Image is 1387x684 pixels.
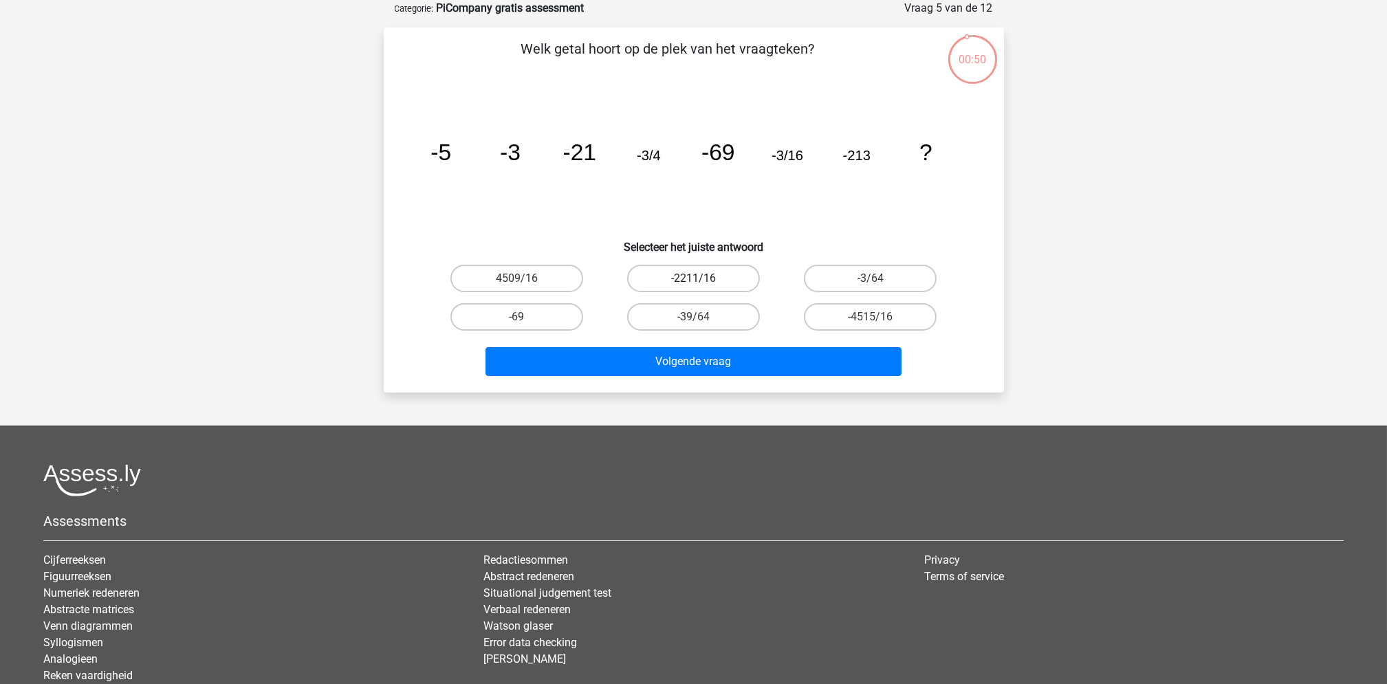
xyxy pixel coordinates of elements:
tspan: -3/16 [772,148,803,163]
a: Situational judgement test [483,586,611,599]
a: Terms of service [924,570,1004,583]
a: Error data checking [483,636,577,649]
h5: Assessments [43,513,1344,529]
label: -3/64 [804,265,937,292]
a: Analogieen [43,652,98,665]
a: Abstracte matrices [43,603,134,616]
button: Volgende vraag [485,347,902,376]
small: Categorie: [395,3,434,14]
a: Privacy [924,553,960,566]
a: [PERSON_NAME] [483,652,566,665]
a: Figuurreeksen [43,570,111,583]
tspan: ? [919,140,932,165]
a: Cijferreeksen [43,553,106,566]
a: Verbaal redeneren [483,603,571,616]
tspan: -3/4 [637,148,661,163]
tspan: -21 [563,140,596,165]
a: Redactiesommen [483,553,568,566]
tspan: -69 [701,140,734,165]
a: Venn diagrammen [43,619,133,632]
a: Numeriek redeneren [43,586,140,599]
a: Watson glaser [483,619,553,632]
label: -69 [450,303,583,331]
img: Assessly logo [43,464,141,496]
p: Welk getal hoort op de plek van het vraagteken? [406,38,930,80]
strong: PiCompany gratis assessment [437,1,585,14]
label: 4509/16 [450,265,583,292]
div: 00:50 [947,34,998,68]
tspan: -3 [500,140,521,165]
a: Abstract redeneren [483,570,574,583]
a: Reken vaardigheid [43,669,133,682]
a: Syllogismen [43,636,103,649]
tspan: -5 [430,140,451,165]
label: -2211/16 [627,265,760,292]
tspan: -213 [842,148,870,163]
label: -39/64 [627,303,760,331]
label: -4515/16 [804,303,937,331]
h6: Selecteer het juiste antwoord [406,230,982,254]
